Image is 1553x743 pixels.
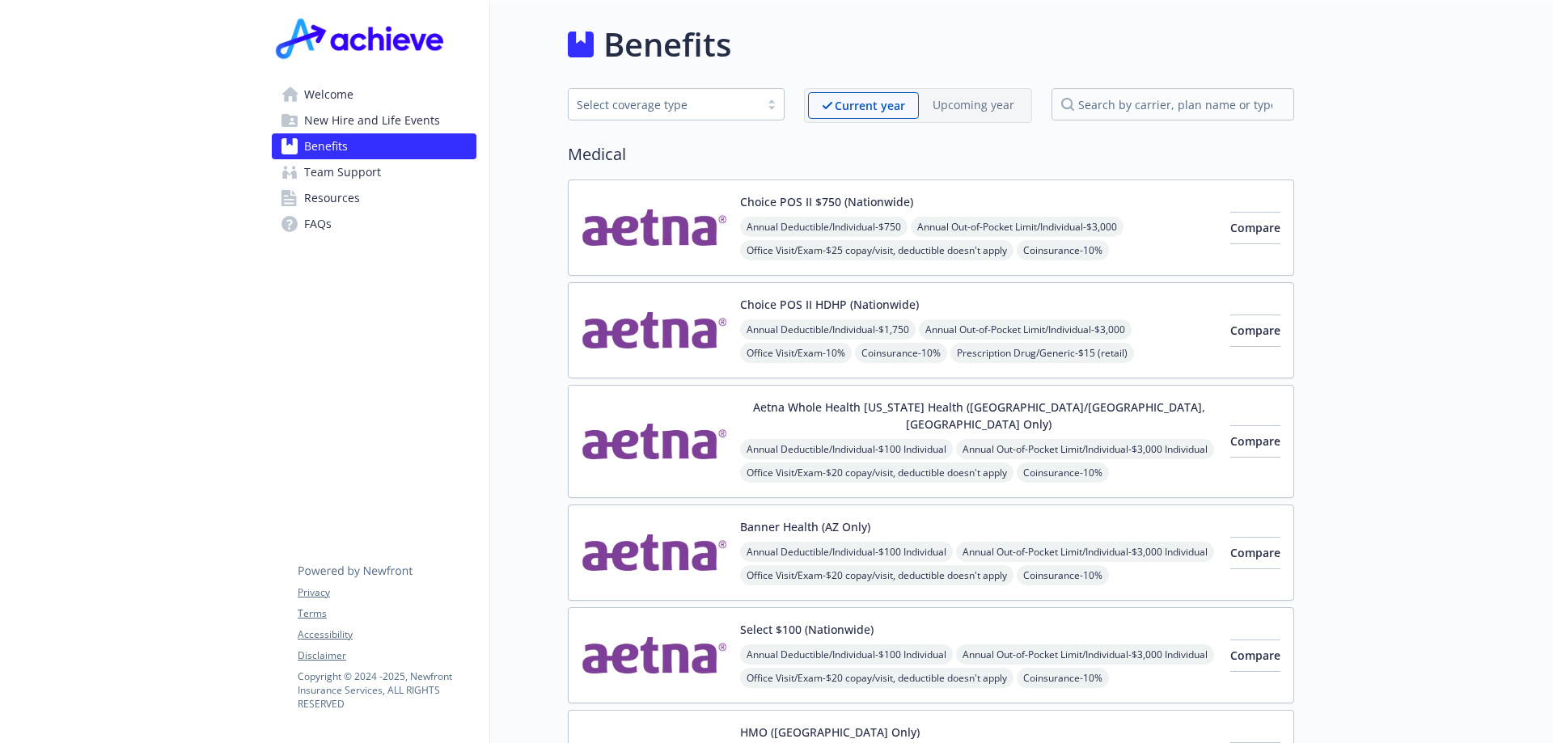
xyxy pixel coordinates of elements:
span: Upcoming year [919,92,1028,119]
img: Aetna Inc carrier logo [582,621,727,690]
span: Prescription Drug/Generic - $15 (retail) [950,343,1134,363]
span: New Hire and Life Events [304,108,440,133]
span: Welcome [304,82,353,108]
button: Choice POS II HDHP (Nationwide) [740,296,919,313]
h2: Medical [568,142,1294,167]
span: Compare [1230,545,1280,560]
span: Office Visit/Exam - $20 copay/visit, deductible doesn't apply [740,462,1013,483]
span: Coinsurance - 10% [855,343,947,363]
button: Choice POS II $750 (Nationwide) [740,193,913,210]
span: Coinsurance - 10% [1017,462,1109,483]
a: Disclaimer [298,648,476,663]
button: Select $100 (Nationwide) [740,621,874,638]
a: New Hire and Life Events [272,108,476,133]
p: Upcoming year [933,96,1014,113]
p: Current year [835,97,905,114]
a: Team Support [272,159,476,185]
span: Annual Out-of-Pocket Limit/Individual - $3,000 [919,319,1132,340]
span: FAQs [304,211,332,237]
span: Office Visit/Exam - $20 copay/visit, deductible doesn't apply [740,565,1013,585]
span: Benefits [304,133,348,159]
span: Annual Deductible/Individual - $750 [740,217,908,237]
a: Privacy [298,585,476,600]
button: HMO ([GEOGRAPHIC_DATA] Only) [740,724,920,741]
span: Office Visit/Exam - $20 copay/visit, deductible doesn't apply [740,668,1013,688]
span: Annual Out-of-Pocket Limit/Individual - $3,000 Individual [956,542,1214,562]
a: Terms [298,606,476,621]
a: Resources [272,185,476,211]
img: Aetna Inc carrier logo [582,399,727,484]
h1: Benefits [603,20,731,69]
span: Annual Deductible/Individual - $1,750 [740,319,916,340]
button: Compare [1230,315,1280,347]
div: Select coverage type [577,96,751,113]
a: Benefits [272,133,476,159]
a: Welcome [272,82,476,108]
span: Coinsurance - 10% [1017,565,1109,585]
span: Annual Deductible/Individual - $100 Individual [740,644,953,665]
span: Office Visit/Exam - $25 copay/visit, deductible doesn't apply [740,240,1013,260]
button: Compare [1230,212,1280,244]
span: Resources [304,185,360,211]
span: Annual Out-of-Pocket Limit/Individual - $3,000 [911,217,1123,237]
span: Annual Out-of-Pocket Limit/Individual - $3,000 Individual [956,644,1214,665]
span: Coinsurance - 10% [1017,240,1109,260]
span: Compare [1230,220,1280,235]
span: Office Visit/Exam - 10% [740,343,852,363]
input: search by carrier, plan name or type [1052,88,1294,120]
button: Banner Health (AZ Only) [740,518,870,535]
span: Compare [1230,433,1280,449]
button: Compare [1230,537,1280,569]
span: Annual Deductible/Individual - $100 Individual [740,439,953,459]
a: Accessibility [298,627,476,642]
span: Annual Out-of-Pocket Limit/Individual - $3,000 Individual [956,439,1214,459]
img: Aetna Inc carrier logo [582,296,727,365]
button: Compare [1230,640,1280,672]
button: Compare [1230,425,1280,458]
span: Coinsurance - 10% [1017,668,1109,688]
a: FAQs [272,211,476,237]
button: Aetna Whole Health [US_STATE] Health ([GEOGRAPHIC_DATA]/[GEOGRAPHIC_DATA], [GEOGRAPHIC_DATA] Only) [740,399,1217,433]
p: Copyright © 2024 - 2025 , Newfront Insurance Services, ALL RIGHTS RESERVED [298,669,476,711]
span: Compare [1230,323,1280,338]
span: Compare [1230,648,1280,663]
img: Aetna Inc carrier logo [582,518,727,587]
img: Aetna Inc carrier logo [582,193,727,262]
span: Annual Deductible/Individual - $100 Individual [740,542,953,562]
span: Team Support [304,159,381,185]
